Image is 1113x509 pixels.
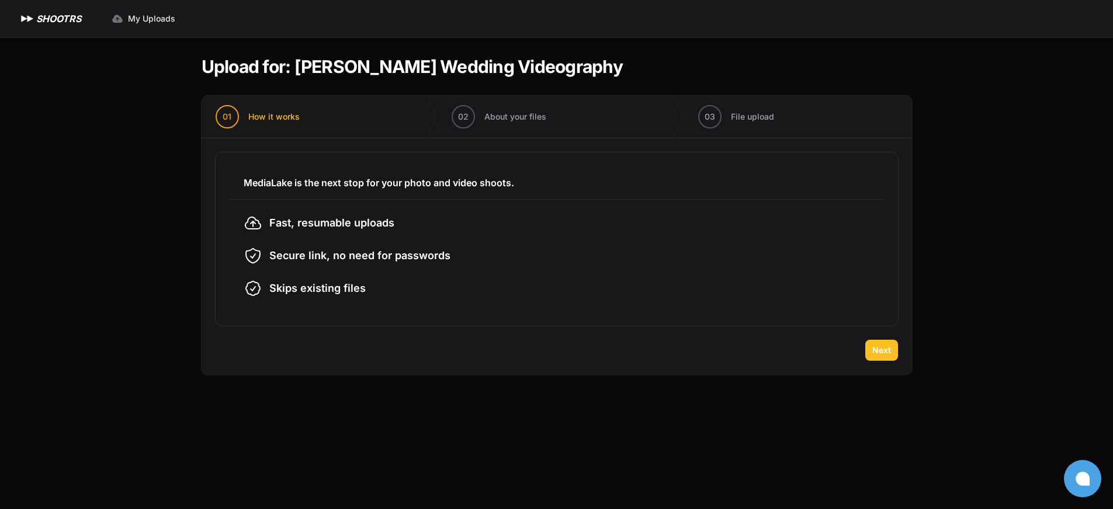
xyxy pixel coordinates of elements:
button: 03 File upload [684,96,788,138]
span: Secure link, no need for passwords [269,247,450,264]
span: Fast, resumable uploads [269,215,394,231]
span: 03 [705,111,715,123]
h1: SHOOTRS [36,12,81,26]
button: Open chat window [1064,460,1101,497]
a: My Uploads [105,8,182,29]
span: About your files [484,111,546,123]
a: SHOOTRS SHOOTRS [19,12,81,26]
span: Skips existing files [269,280,366,297]
button: 02 About your files [438,96,560,138]
span: My Uploads [128,13,175,25]
button: 01 How it works [202,96,314,138]
span: File upload [731,111,774,123]
span: 02 [458,111,469,123]
span: 01 [223,111,231,123]
span: How it works [248,111,300,123]
h1: Upload for: [PERSON_NAME] Wedding Videography [202,56,623,77]
h3: MediaLake is the next stop for your photo and video shoots. [244,176,870,190]
span: Next [872,344,891,356]
img: SHOOTRS [19,12,36,26]
button: Next [865,340,898,361]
